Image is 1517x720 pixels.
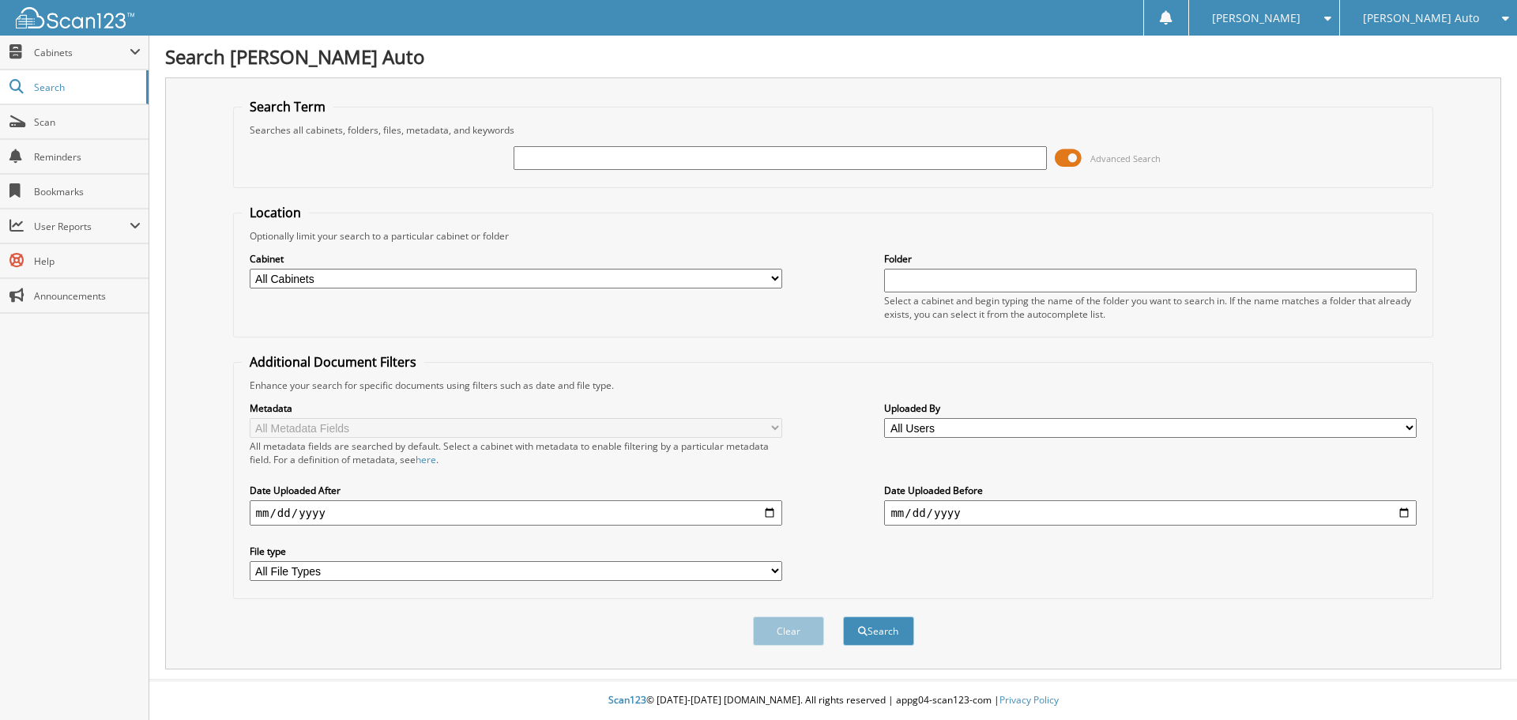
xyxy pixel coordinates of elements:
input: end [884,500,1417,526]
span: Help [34,254,141,268]
label: Uploaded By [884,401,1417,415]
span: Scan [34,115,141,129]
h1: Search [PERSON_NAME] Auto [165,43,1501,70]
legend: Additional Document Filters [242,353,424,371]
span: [PERSON_NAME] Auto [1363,13,1479,23]
label: Metadata [250,401,782,415]
label: Folder [884,252,1417,266]
span: Bookmarks [34,185,141,198]
a: Privacy Policy [999,693,1059,707]
span: Reminders [34,150,141,164]
label: Date Uploaded After [250,484,782,497]
legend: Location [242,204,309,221]
span: Search [34,81,138,94]
span: Scan123 [608,693,646,707]
label: Cabinet [250,252,782,266]
iframe: Chat Widget [1438,644,1517,720]
div: All metadata fields are searched by default. Select a cabinet with metadata to enable filtering b... [250,439,782,466]
input: start [250,500,782,526]
div: Enhance your search for specific documents using filters such as date and file type. [242,379,1425,392]
span: [PERSON_NAME] [1212,13,1301,23]
label: Date Uploaded Before [884,484,1417,497]
div: Select a cabinet and begin typing the name of the folder you want to search in. If the name match... [884,294,1417,321]
legend: Search Term [242,98,333,115]
div: © [DATE]-[DATE] [DOMAIN_NAME]. All rights reserved | appg04-scan123-com | [149,681,1517,720]
div: Optionally limit your search to a particular cabinet or folder [242,229,1425,243]
button: Search [843,616,914,646]
span: User Reports [34,220,130,233]
span: Cabinets [34,46,130,59]
button: Clear [753,616,824,646]
a: here [416,453,436,466]
div: Searches all cabinets, folders, files, metadata, and keywords [242,123,1425,137]
img: scan123-logo-white.svg [16,7,134,28]
span: Announcements [34,289,141,303]
label: File type [250,545,782,558]
span: Advanced Search [1090,153,1161,164]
